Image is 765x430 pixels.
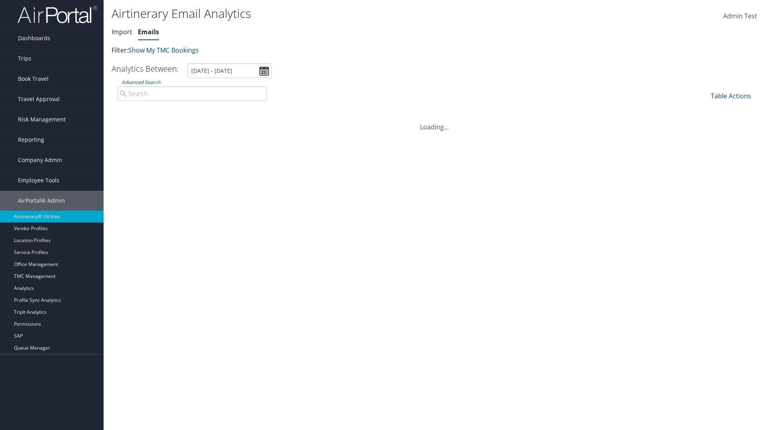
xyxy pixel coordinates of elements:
[112,45,542,56] p: Filter:
[18,28,50,48] span: Dashboards
[18,69,49,89] span: Book Travel
[18,49,31,68] span: Trips
[112,113,757,132] div: Loading...
[112,5,542,22] h1: Airtinerary Email Analytics
[128,46,199,55] a: Show My TMC Bookings
[112,27,132,36] a: Import
[122,79,160,86] a: Advanced Search
[18,109,66,129] span: Risk Management
[112,63,179,74] h3: Analytics Between:
[188,63,271,78] input: [DATE] - [DATE]
[138,27,159,36] a: Emails
[18,150,62,170] span: Company Admin
[18,130,44,150] span: Reporting
[18,191,65,211] span: AirPortal® Admin
[18,5,97,24] img: airportal-logo.png
[723,4,757,29] a: Admin Test
[711,92,751,100] a: Table Actions
[723,12,757,20] span: Admin Test
[118,86,267,101] input: Advanced Search
[18,89,60,109] span: Travel Approval
[18,170,59,190] span: Employee Tools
